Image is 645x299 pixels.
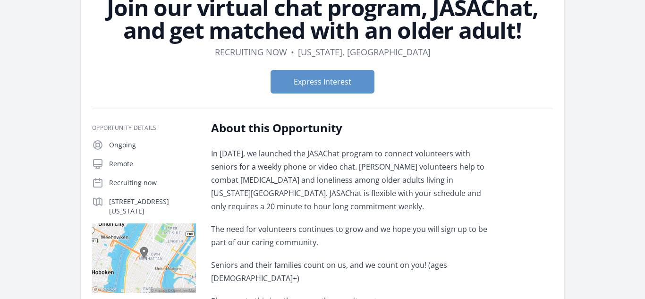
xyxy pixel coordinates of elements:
p: In [DATE], we launched the JASAChat program to connect volunteers with seniors for a weekly phone... [211,147,487,213]
h3: Opportunity Details [92,124,196,132]
p: Seniors and their families count on us, and we count on you! (ages [DEMOGRAPHIC_DATA]+) [211,258,487,285]
button: Express Interest [271,70,374,94]
p: The need for volunteers continues to grow and we hope you will sign up to be part of our caring c... [211,222,487,249]
p: Remote [109,159,196,169]
h2: About this Opportunity [211,120,487,136]
img: Map [92,223,196,293]
div: • [291,45,294,59]
dd: [US_STATE], [GEOGRAPHIC_DATA] [298,45,431,59]
p: Recruiting now [109,178,196,188]
p: Ongoing [109,140,196,150]
dd: Recruiting now [215,45,287,59]
p: [STREET_ADDRESS][US_STATE] [109,197,196,216]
